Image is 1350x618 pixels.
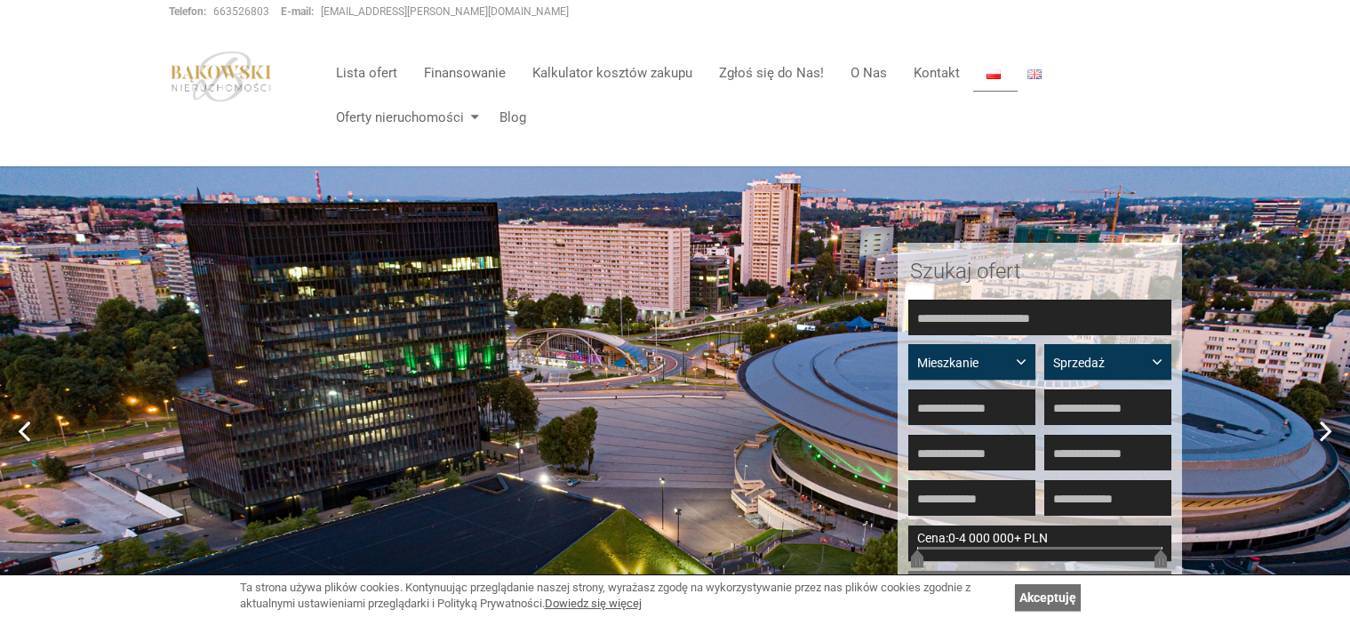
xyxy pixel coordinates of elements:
button: Mieszkanie [908,344,1035,380]
a: Kontakt [900,55,973,91]
span: 0 [948,531,955,545]
a: Dowiedz się więcej [545,597,642,610]
span: Cena: [917,531,948,545]
img: logo [169,51,274,102]
strong: E-mail: [281,5,314,18]
a: O Nas [837,55,900,91]
button: Sprzedaż [1044,344,1171,380]
a: Oferty nieruchomości [323,100,486,135]
a: Kalkulator kosztów zakupu [519,55,706,91]
img: Polski [987,69,1001,79]
a: 663526803 [213,5,269,18]
a: Lista ofert [323,55,411,91]
strong: Telefon: [169,5,206,18]
span: 4 000 000+ PLN [959,531,1048,545]
a: [EMAIL_ADDRESS][PERSON_NAME][DOMAIN_NAME] [321,5,569,18]
img: English [1027,69,1042,79]
div: - [908,526,1171,561]
a: Zgłoś się do Nas! [706,55,837,91]
span: Mieszkanie [917,354,1013,372]
div: Ta strona używa plików cookies. Kontynuując przeglądanie naszej strony, wyrażasz zgodę na wykorzy... [240,580,1006,613]
h2: Szukaj ofert [910,260,1170,283]
a: Akceptuję [1015,584,1081,611]
span: Sprzedaż [1053,354,1149,372]
a: Finansowanie [411,55,519,91]
a: Blog [486,100,526,135]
